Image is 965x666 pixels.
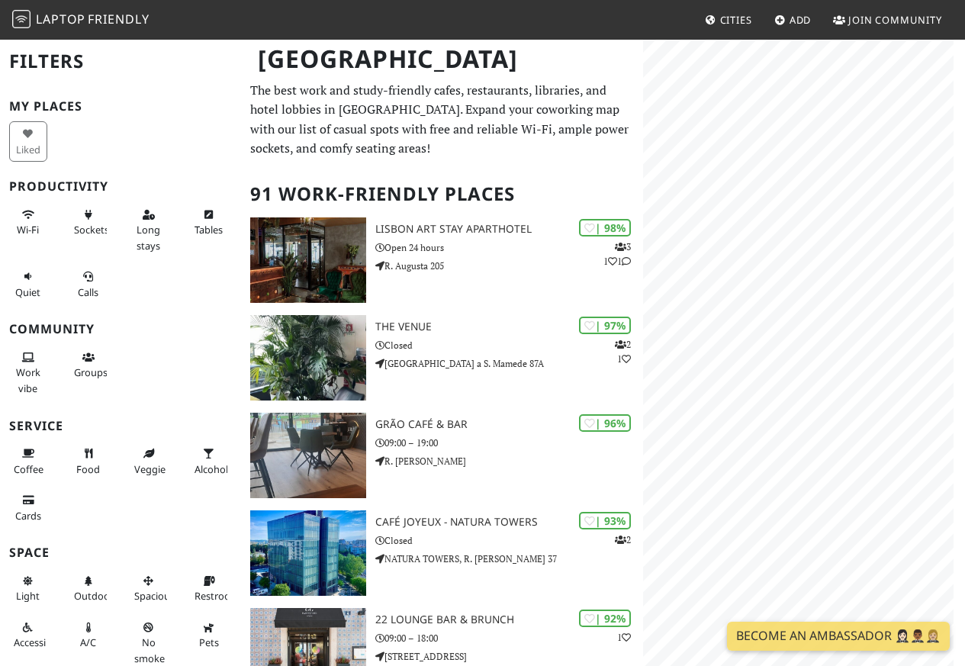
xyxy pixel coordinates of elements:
[12,7,150,34] a: LaptopFriendly LaptopFriendly
[250,217,366,303] img: Lisbon Art Stay Aparthotel
[9,322,232,336] h3: Community
[250,315,366,401] img: The VENUE
[579,219,631,236] div: | 98%
[134,462,166,476] span: Veggie
[195,223,223,236] span: Work-friendly tables
[9,264,47,304] button: Quiet
[250,81,634,159] p: The best work and study-friendly cafes, restaurants, libraries, and hotel lobbies in [GEOGRAPHIC_...
[603,240,631,269] p: 3 1 1
[615,532,631,547] p: 2
[190,615,228,655] button: Pets
[848,13,942,27] span: Join Community
[15,285,40,299] span: Quiet
[375,356,643,371] p: [GEOGRAPHIC_DATA] a S. Mamede 87A
[17,223,39,236] span: Stable Wi-Fi
[9,545,232,560] h3: Space
[16,365,40,394] span: People working
[69,615,108,655] button: A/C
[250,510,366,596] img: Café Joyeux - Natura Towers
[579,414,631,432] div: | 96%
[790,13,812,27] span: Add
[375,454,643,468] p: R. [PERSON_NAME]
[69,441,108,481] button: Food
[74,589,114,603] span: Outdoor area
[130,568,168,609] button: Spacious
[727,622,950,651] a: Become an Ambassador 🤵🏻‍♀️🤵🏾‍♂️🤵🏼‍♀️
[36,11,85,27] span: Laptop
[190,441,228,481] button: Alcohol
[375,223,643,236] h3: Lisbon Art Stay Aparthotel
[9,38,232,85] h2: Filters
[375,259,643,273] p: R. Augusta 205
[199,635,219,649] span: Pet friendly
[76,462,100,476] span: Food
[9,202,47,243] button: Wi-Fi
[615,337,631,366] p: 2 1
[130,441,168,481] button: Veggie
[16,589,40,603] span: Natural light
[80,635,96,649] span: Air conditioned
[250,413,366,498] img: Grão Café & Bar
[195,462,228,476] span: Alcohol
[579,512,631,529] div: | 93%
[579,610,631,627] div: | 92%
[195,589,240,603] span: Restroom
[375,613,643,626] h3: 22 Lounge Bar & Brunch
[241,217,643,303] a: Lisbon Art Stay Aparthotel | 98% 311 Lisbon Art Stay Aparthotel Open 24 hours R. Augusta 205
[88,11,149,27] span: Friendly
[375,631,643,645] p: 09:00 – 18:00
[375,320,643,333] h3: The VENUE
[9,345,47,401] button: Work vibe
[69,345,108,385] button: Groups
[9,615,47,655] button: Accessible
[827,6,948,34] a: Join Community
[134,589,175,603] span: Spacious
[375,516,643,529] h3: Café Joyeux - Natura Towers
[9,487,47,528] button: Cards
[69,568,108,609] button: Outdoor
[137,223,160,252] span: Long stays
[375,418,643,431] h3: Grão Café & Bar
[9,568,47,609] button: Light
[134,635,165,664] span: Smoke free
[15,509,41,523] span: Credit cards
[78,285,98,299] span: Video/audio calls
[130,202,168,258] button: Long stays
[720,13,752,27] span: Cities
[768,6,818,34] a: Add
[69,264,108,304] button: Calls
[375,338,643,352] p: Closed
[12,10,31,28] img: LaptopFriendly
[375,552,643,566] p: NATURA TOWERS, R. [PERSON_NAME] 37
[9,441,47,481] button: Coffee
[241,413,643,498] a: Grão Café & Bar | 96% Grão Café & Bar 09:00 – 19:00 R. [PERSON_NAME]
[375,533,643,548] p: Closed
[241,510,643,596] a: Café Joyeux - Natura Towers | 93% 2 Café Joyeux - Natura Towers Closed NATURA TOWERS, R. [PERSON_...
[246,38,640,80] h1: [GEOGRAPHIC_DATA]
[250,171,634,217] h2: 91 Work-Friendly Places
[74,365,108,379] span: Group tables
[14,462,43,476] span: Coffee
[375,240,643,255] p: Open 24 hours
[9,99,232,114] h3: My Places
[14,635,60,649] span: Accessible
[579,317,631,334] div: | 97%
[617,630,631,645] p: 1
[375,436,643,450] p: 09:00 – 19:00
[241,315,643,401] a: The VENUE | 97% 21 The VENUE Closed [GEOGRAPHIC_DATA] a S. Mamede 87A
[9,419,232,433] h3: Service
[74,223,109,236] span: Power sockets
[190,202,228,243] button: Tables
[9,179,232,194] h3: Productivity
[375,649,643,664] p: [STREET_ADDRESS]
[190,568,228,609] button: Restroom
[69,202,108,243] button: Sockets
[699,6,758,34] a: Cities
